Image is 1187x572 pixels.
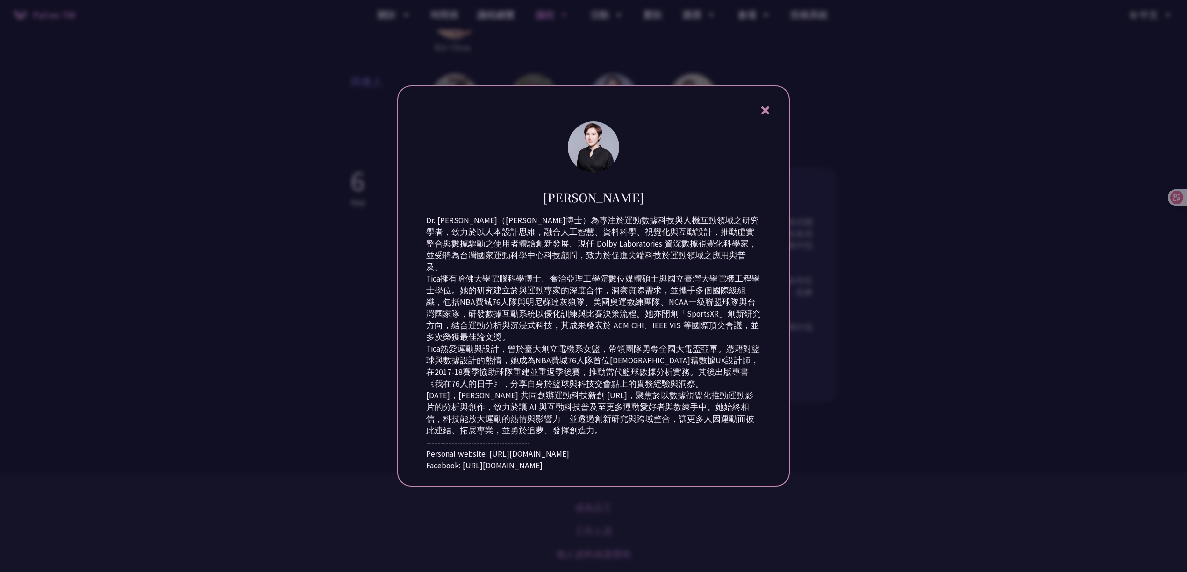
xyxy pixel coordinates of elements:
div: Facebook: [URL][DOMAIN_NAME] [426,460,761,472]
div: [DATE]，[PERSON_NAME] 共同創辦運動科技新創 [URL]，聚焦於以數據視覺化推動運動影片的分析與創作，致力於讓 AI 與互動科技普及至更多運動愛好者與教練手中。她始終相信，科技... [426,390,761,437]
div: ------------------------------------- [426,437,761,448]
div: Personal website: [URL][DOMAIN_NAME] [426,448,761,460]
h1: [PERSON_NAME] [543,189,644,205]
div: Dr. [PERSON_NAME]（[PERSON_NAME]博士）為專注於運動數據科技與人機互動領域之研究學者，致力於以人本設計思維，融合人工智慧、資料科學、視覺化與互動設計，推動虛實整合與數... [426,215,761,273]
div: Tica擁有哈佛大學電腦科學博士、喬治亞理工學院數位媒體碩士與國立臺灣大學電機工程學士學位。她的研究建立於與運動專家的深度合作，洞察實際需求，並攜手多個國際級組織，包括NBA費城76人隊與明尼蘇... [426,273,761,343]
div: Tica熱愛運動與設計，曾於臺大創立電機系女籃，帶領團隊勇奪全國大電盃亞軍。憑藉對籃球與數據設計的熱情，她成為NBA費城76人隊首位[DEMOGRAPHIC_DATA]籍數據UX設計師，在201... [426,343,761,390]
img: photo [568,121,619,173]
